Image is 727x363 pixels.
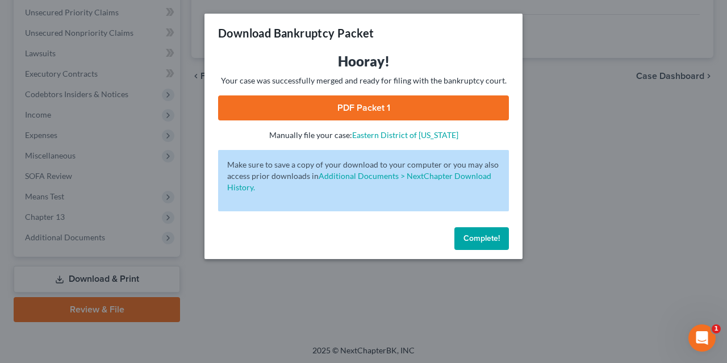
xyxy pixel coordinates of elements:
p: Manually file your case: [218,130,509,141]
iframe: Intercom live chat [688,324,716,352]
p: Your case was successfully merged and ready for filing with the bankruptcy court. [218,75,509,86]
span: Complete! [463,233,500,243]
h3: Hooray! [218,52,509,70]
a: PDF Packet 1 [218,95,509,120]
a: Eastern District of [US_STATE] [352,130,458,140]
button: Complete! [454,227,509,250]
h3: Download Bankruptcy Packet [218,25,374,41]
a: Additional Documents > NextChapter Download History. [227,171,491,192]
p: Make sure to save a copy of your download to your computer or you may also access prior downloads in [227,159,500,193]
span: 1 [712,324,721,333]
